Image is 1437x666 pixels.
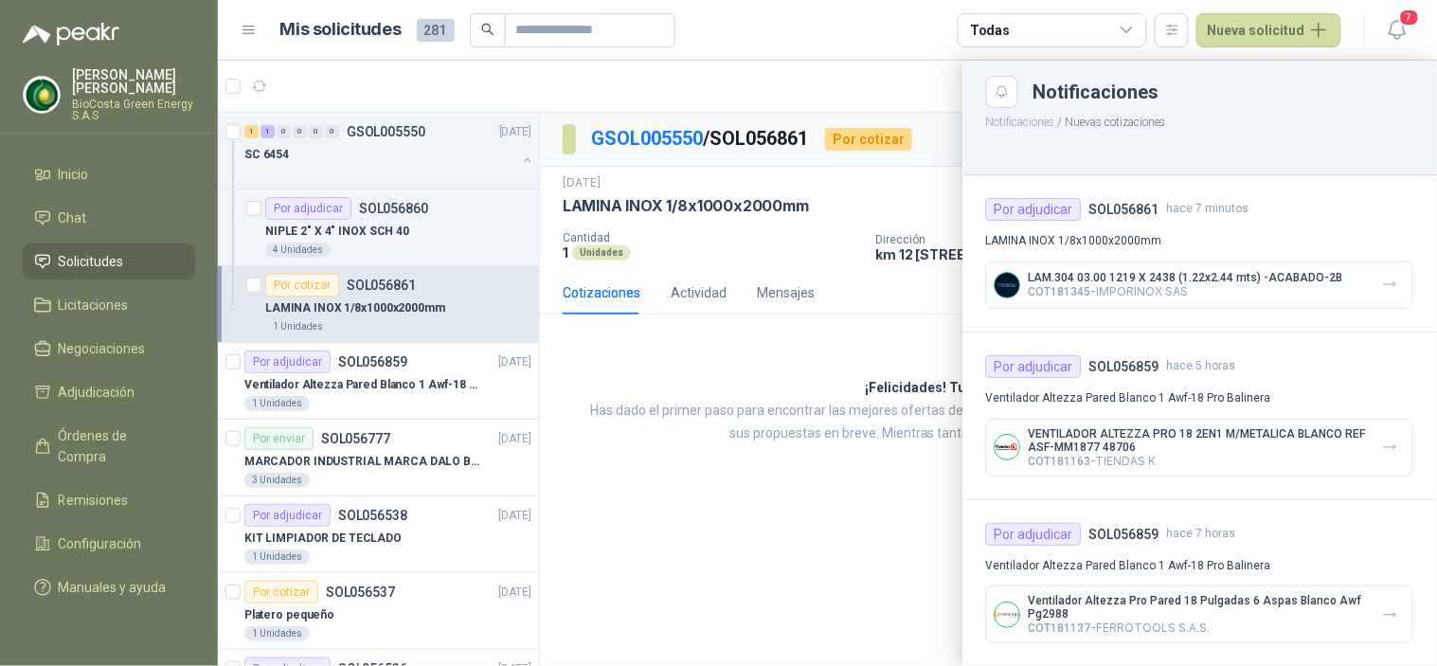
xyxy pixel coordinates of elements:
span: Manuales y ayuda [59,577,167,598]
span: COT181163 [1029,455,1091,468]
span: Inicio [59,164,89,185]
span: Remisiones [59,490,129,511]
a: Adjudicación [23,374,195,410]
span: hace 7 minutos [1167,200,1249,218]
h1: Mis solicitudes [280,16,402,44]
p: - TIENDAS K [1029,454,1368,468]
button: Notificaciones [986,116,1055,129]
button: Close [986,76,1018,108]
p: Ventilador Altezza Pared Blanco 1 Awf-18 Pro Balinera [986,557,1414,575]
p: VENTILADOR ALTEZZA PRO 18 2EN1 M/METALICA BLANCO REF ASF-MM1877 48706 [1029,427,1368,454]
h4: SOL056861 [1089,199,1159,220]
img: Company Logo [996,603,1020,627]
a: Órdenes de Compra [23,418,195,475]
img: Company Logo [24,77,60,113]
h4: SOL056859 [1089,524,1159,545]
div: Por adjudicar [986,198,1082,221]
p: Ventilador Altezza Pared Blanco 1 Awf-18 Pro Balinera [986,389,1414,407]
a: Chat [23,200,195,236]
h4: SOL056859 [1089,356,1159,377]
a: Inicio [23,156,195,192]
p: - FERROTOOLS S.A.S. [1029,621,1368,635]
img: Logo peakr [23,23,119,45]
p: / Nuevas cotizaciones [963,108,1437,132]
img: Company Logo [996,273,1020,297]
span: Solicitudes [59,251,124,272]
span: 7 [1399,9,1420,27]
a: Solicitudes [23,243,195,279]
span: Chat [59,207,87,228]
span: Negociaciones [59,338,146,359]
div: Todas [970,20,1010,41]
div: Por adjudicar [986,355,1082,378]
p: LAMINA INOX 1/8x1000x2000mm [986,232,1414,250]
img: Company Logo [996,435,1020,459]
div: Notificaciones [1033,82,1414,101]
span: search [481,23,494,36]
a: Manuales y ayuda [23,569,195,605]
a: Negociaciones [23,331,195,367]
span: COT181345 [1029,285,1091,298]
p: [PERSON_NAME] [PERSON_NAME] [72,68,195,95]
a: Remisiones [23,482,195,518]
p: BioCosta Green Energy S.A.S [72,99,195,121]
span: Licitaciones [59,295,129,315]
span: hace 7 horas [1167,525,1236,543]
button: Nueva solicitud [1196,13,1341,47]
span: Adjudicación [59,382,135,403]
span: Órdenes de Compra [59,425,177,467]
span: COT181137 [1029,621,1091,635]
a: Licitaciones [23,287,195,323]
a: Configuración [23,526,195,562]
button: 7 [1380,13,1414,47]
span: Configuración [59,533,142,554]
p: Ventilador Altezza Pro Pared 18 Pulgadas 6 Aspas Blanco Awf Pg2988 [1029,594,1368,621]
p: - IMPORINOX SAS [1029,284,1343,298]
p: LAM.304 03.00 1219 X 2438 (1.22x2.44 mts) -ACABADO-2B [1029,271,1343,284]
span: 281 [417,19,455,42]
div: Por adjudicar [986,523,1082,546]
span: hace 5 horas [1167,357,1236,375]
